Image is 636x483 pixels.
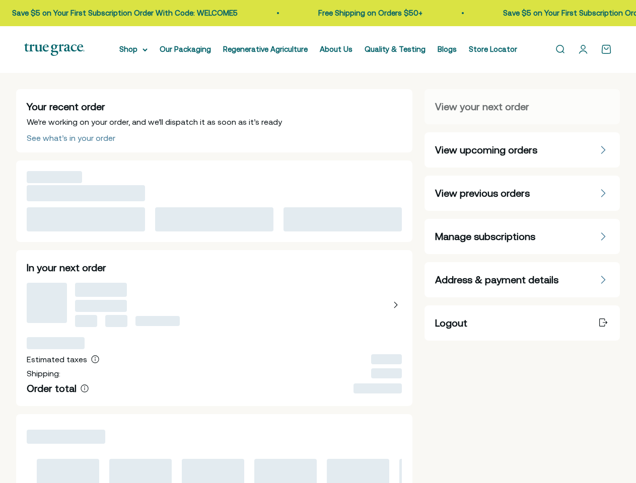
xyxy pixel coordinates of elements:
[27,369,60,378] span: Shipping:
[27,207,145,231] span: ‌
[223,45,308,53] a: Regenerative Agriculture
[425,89,620,124] a: View your next order
[27,185,145,201] span: ‌
[371,368,402,378] span: ‌
[318,9,422,17] a: Free Shipping on Orders $50+
[75,300,127,312] span: ‌
[425,176,620,211] a: View previous orders
[75,283,127,297] span: ‌
[27,261,402,275] h2: In your next order
[105,315,127,327] span: ‌
[435,186,530,200] span: View previous orders
[75,315,97,327] span: ‌
[155,207,273,231] span: ‌
[438,45,457,53] a: Blogs
[135,316,180,326] span: ‌
[160,45,211,53] a: Our Packaging
[435,273,558,287] span: Address & payment details
[365,45,426,53] a: Quality & Testing
[27,134,115,142] div: See what’s in your order
[425,262,620,297] a: Address & payment details
[469,45,517,53] a: Store Locator
[27,283,67,323] span: ‌
[119,43,148,55] summary: Shop
[27,382,77,394] span: Order total
[435,143,537,157] span: View upcoming orders
[320,45,352,53] a: About Us
[425,219,620,254] a: Manage subscriptions
[425,305,620,341] a: Logout
[12,7,238,19] p: Save $5 on Your First Subscription Order With Code: WELCOME5
[284,207,402,231] span: ‌
[27,430,105,444] span: ‌
[425,132,620,168] a: View upcoming orders
[27,117,282,126] span: We’re working on your order, and we’ll dispatch it as soon as it’s ready
[354,383,402,393] span: ‌
[435,100,529,114] span: View your next order
[371,354,402,364] span: ‌
[435,316,467,330] span: Logout
[435,229,535,244] span: Manage subscriptions
[27,171,82,183] span: ‌
[27,355,87,364] span: Estimated taxes
[27,337,85,349] span: ‌
[27,101,105,112] span: Your recent order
